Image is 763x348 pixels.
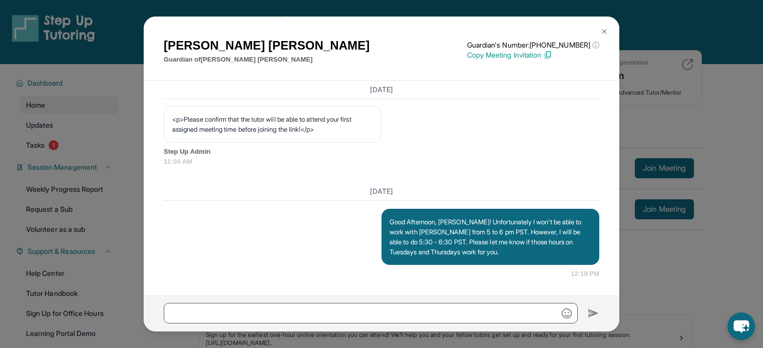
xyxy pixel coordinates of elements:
p: Copy Meeting Invitation [467,50,599,60]
h3: [DATE] [164,85,599,95]
h1: [PERSON_NAME] [PERSON_NAME] [164,37,369,55]
span: 12:19 PM [571,269,599,279]
span: Step Up Admin [164,147,599,157]
img: Emoji [562,308,572,318]
p: <p>Please confirm that the tutor will be able to attend your first assigned meeting time before j... [172,114,373,134]
p: Guardian of [PERSON_NAME] [PERSON_NAME] [164,55,369,65]
span: 11:04 AM [164,157,599,167]
p: Guardian's Number: [PHONE_NUMBER] [467,40,599,50]
span: ⓘ [592,40,599,50]
img: Close Icon [600,28,608,36]
p: Good Afternoon, [PERSON_NAME]! Unfortunately I won't be able to work with [PERSON_NAME] from 5 to... [390,217,591,257]
img: Copy Icon [543,51,552,60]
h3: [DATE] [164,186,599,196]
button: chat-button [727,312,755,340]
img: Send icon [588,307,599,319]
